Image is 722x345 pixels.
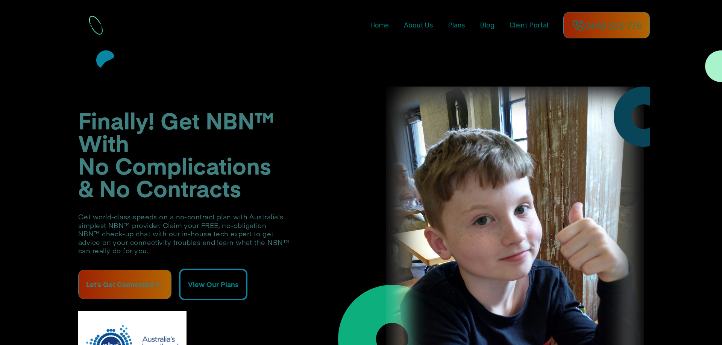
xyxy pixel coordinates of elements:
a: Home [370,21,389,29]
button: Let's Get Connected [78,270,171,299]
h1: Finally! Get NBN™ With No Complications & No Contracts [78,109,386,199]
a: Plans [448,21,465,29]
span: Let's Get Connected [86,278,153,291]
button: View Our Plans [179,269,247,300]
a: Client Portal [510,21,548,29]
a: About Us [404,21,433,29]
p: 0448 313 775 [585,19,642,31]
button: 0448 313 775 [563,12,650,38]
p: Get world-class speeds on a no-contract plan with Australia’s simplest NBN™ provider. Claim your ... [78,199,386,269]
img: Oval%20Copy%202.png [614,87,674,147]
a: Blog [480,21,494,29]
